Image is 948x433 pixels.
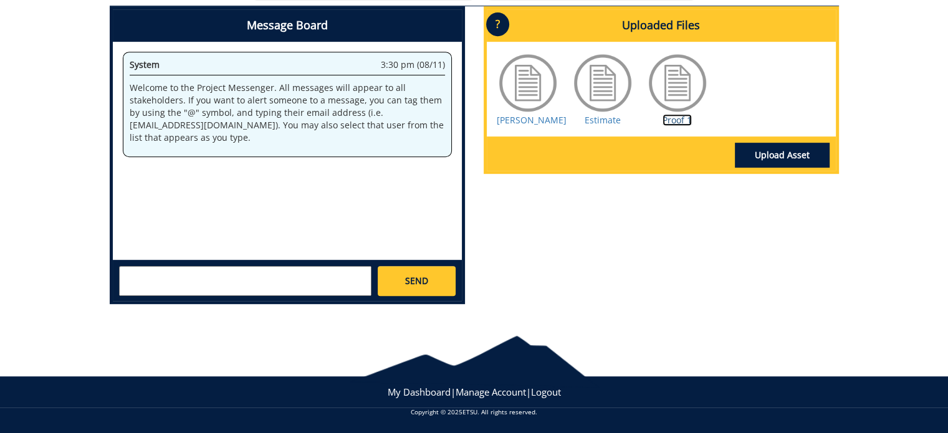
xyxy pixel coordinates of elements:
[531,386,561,398] a: Logout
[405,275,428,287] span: SEND
[487,9,836,42] h4: Uploaded Files
[735,143,830,168] a: Upload Asset
[130,82,445,144] p: Welcome to the Project Messenger. All messages will appear to all stakeholders. If you want to al...
[486,12,509,36] p: ?
[381,59,445,71] span: 3:30 pm (08/11)
[378,266,455,296] a: SEND
[113,9,462,42] h4: Message Board
[119,266,371,296] textarea: messageToSend
[462,407,477,416] a: ETSU
[497,114,567,126] a: [PERSON_NAME]
[585,114,621,126] a: Estimate
[130,59,160,70] span: System
[388,386,451,398] a: My Dashboard
[663,114,692,126] a: Proof 1
[456,386,526,398] a: Manage Account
